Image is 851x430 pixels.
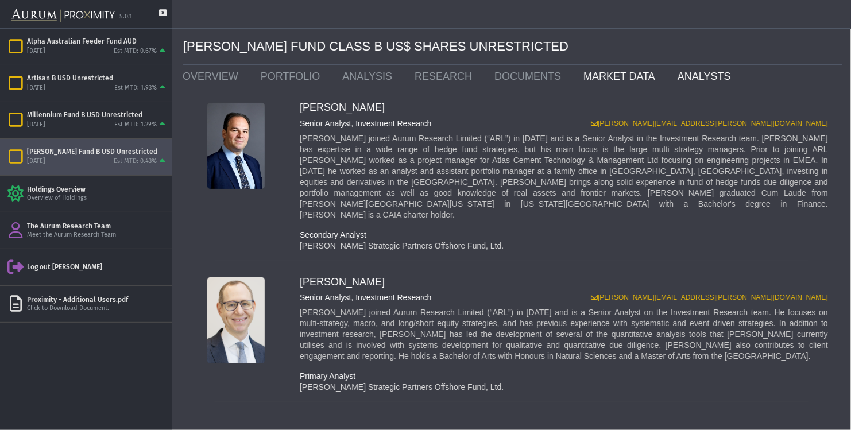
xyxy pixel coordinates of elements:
[114,157,157,166] div: Est MTD: 0.43%
[27,73,168,83] div: Artisan B USD Unrestricted
[27,231,168,239] div: Meet the Aurum Research Team
[300,276,834,289] h3: [PERSON_NAME]
[300,133,834,220] div: [PERSON_NAME] joined Aurum Research Limited (“ARL”) in [DATE] and is a Senior Analyst in the Inve...
[27,295,168,304] div: Proximity - Additional Users.pdf
[575,65,669,88] a: MARKET DATA
[27,185,168,194] div: Holdings Overview
[334,65,406,88] a: ANALYSIS
[300,307,834,362] div: [PERSON_NAME] joined Aurum Research Limited (“ARL”) in [DATE] and is a Senior Analyst on the Inve...
[291,371,842,382] div: Primary Analyst
[252,65,334,88] a: PORTFOLIO
[27,110,168,119] div: Millennium Fund B USD Unrestricted
[591,119,828,127] a: [PERSON_NAME][EMAIL_ADDRESS][PERSON_NAME][DOMAIN_NAME]
[27,37,168,46] div: Alpha Australian Feeder Fund AUD
[114,84,157,92] div: Est MTD: 1.93%
[174,65,252,88] a: OVERVIEW
[27,157,45,166] div: [DATE]
[669,65,745,88] a: ANALYSTS
[114,121,157,129] div: Est MTD: 1.29%
[27,304,168,313] div: Click to Download Document.
[291,382,842,393] div: [PERSON_NAME] Strategic Partners Offshore Fund, Ltd.
[291,241,842,251] div: [PERSON_NAME] Strategic Partners Offshore Fund, Ltd.
[207,277,265,363] img: image
[27,147,168,156] div: [PERSON_NAME] Fund B USD Unrestricted
[591,293,828,301] a: [PERSON_NAME][EMAIL_ADDRESS][PERSON_NAME][DOMAIN_NAME]
[300,102,834,114] h3: [PERSON_NAME]
[27,84,45,92] div: [DATE]
[207,103,265,189] img: image
[27,222,168,231] div: The Aurum Research Team
[11,3,115,28] img: Aurum-Proximity%20white.svg
[114,47,157,56] div: Est MTD: 0.67%
[27,194,168,203] div: Overview of Holdings
[27,262,168,272] div: Log out [PERSON_NAME]
[27,47,45,56] div: [DATE]
[183,29,842,65] div: [PERSON_NAME] FUND CLASS B US$ SHARES UNRESTRICTED
[119,13,132,21] div: 5.0.1
[406,65,486,88] a: RESEARCH
[27,121,45,129] div: [DATE]
[300,119,834,129] h4: Senior Analyst, Investment Research
[300,293,834,303] h4: Senior Analyst, Investment Research
[486,65,575,88] a: DOCUMENTS
[291,230,842,241] div: Secondary Analyst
